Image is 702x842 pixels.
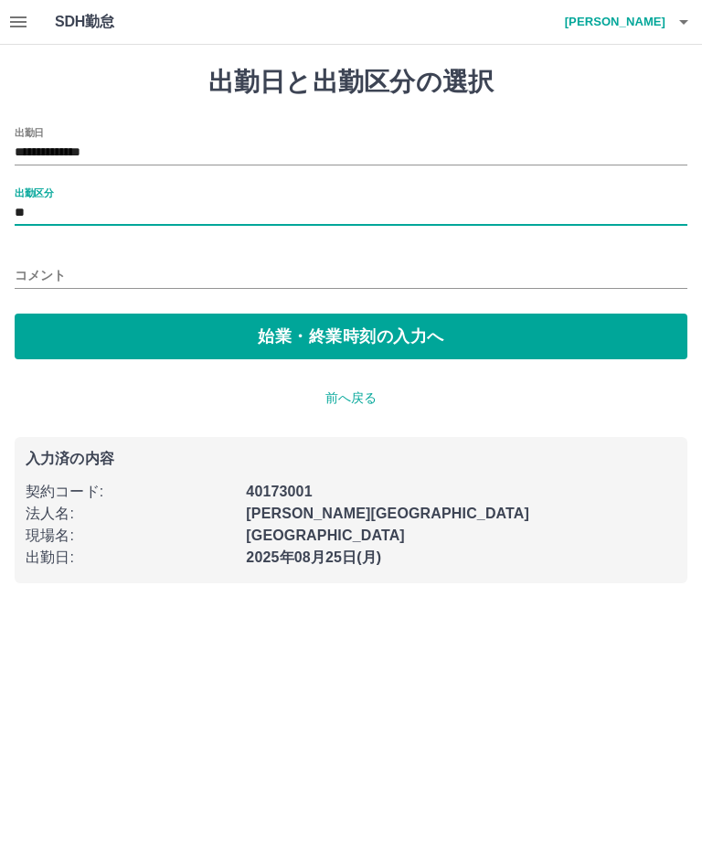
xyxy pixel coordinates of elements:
label: 出勤日 [15,125,44,139]
p: 出勤日 : [26,547,235,569]
b: 2025年08月25日(月) [246,549,381,565]
label: 出勤区分 [15,186,53,199]
b: [GEOGRAPHIC_DATA] [246,528,405,543]
h1: 出勤日と出勤区分の選択 [15,67,687,98]
p: 契約コード : [26,481,235,503]
button: 始業・終業時刻の入力へ [15,314,687,359]
b: [PERSON_NAME][GEOGRAPHIC_DATA] [246,506,529,521]
p: 現場名 : [26,525,235,547]
p: 入力済の内容 [26,452,676,466]
p: 前へ戻る [15,389,687,408]
b: 40173001 [246,484,312,499]
p: 法人名 : [26,503,235,525]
